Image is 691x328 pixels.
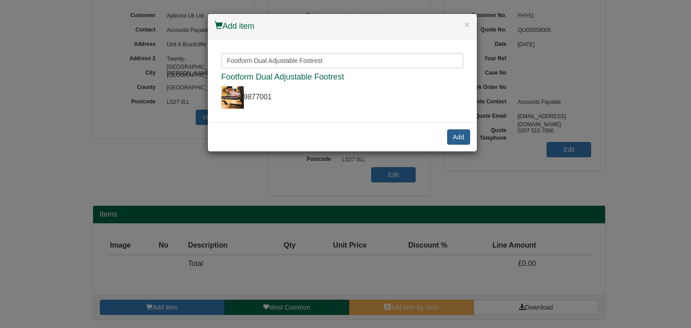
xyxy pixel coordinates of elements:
[221,86,244,109] img: footform-footrest_lifestyle-1.jpg
[447,129,470,145] button: Add
[215,21,470,32] h4: Add item
[221,53,463,68] input: Search for a product
[464,20,470,29] button: ×
[244,93,272,101] span: 9877001
[221,73,463,82] h4: Footform Dual Adjustable Footrest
